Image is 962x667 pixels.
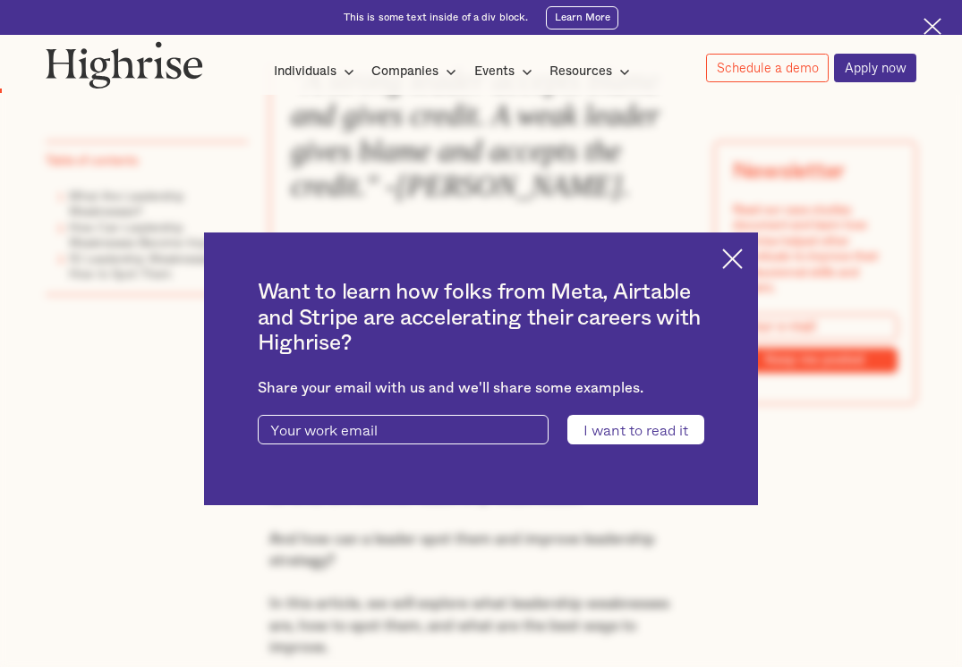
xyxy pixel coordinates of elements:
[722,249,743,269] img: Cross icon
[834,54,916,83] a: Apply now
[274,61,336,82] div: Individuals
[371,61,462,82] div: Companies
[924,18,941,36] img: Cross icon
[46,41,203,89] img: Highrise logo
[567,415,705,444] input: I want to read it
[258,380,705,397] div: Share your email with us and we'll share some examples.
[546,6,618,30] a: Learn More
[344,11,529,25] div: This is some text inside of a div block.
[474,61,538,82] div: Events
[258,415,705,444] form: current-ascender-blog-article-modal-form
[706,54,829,82] a: Schedule a demo
[258,280,705,357] h2: Want to learn how folks from Meta, Airtable and Stripe are accelerating their careers with Highrise?
[549,61,612,82] div: Resources
[549,61,635,82] div: Resources
[474,61,515,82] div: Events
[371,61,438,82] div: Companies
[274,61,360,82] div: Individuals
[258,415,549,444] input: Your work email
